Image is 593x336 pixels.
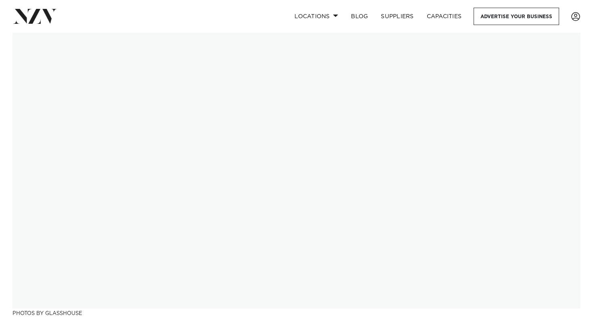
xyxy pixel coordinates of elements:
img: nzv-logo.png [13,9,57,23]
a: SUPPLIERS [374,8,420,25]
a: Locations [288,8,345,25]
h3: Photos by Glasshouse [13,309,580,317]
a: Advertise your business [474,8,559,25]
a: BLOG [345,8,374,25]
a: Capacities [420,8,468,25]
